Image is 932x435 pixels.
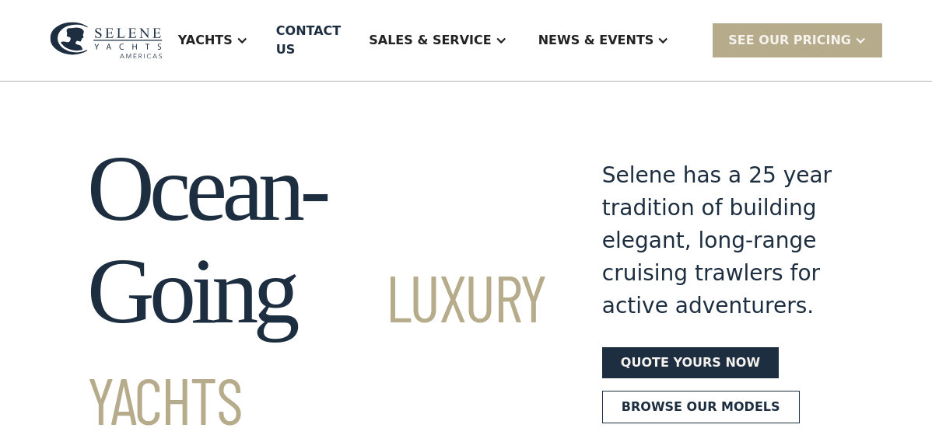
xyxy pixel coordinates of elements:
[50,22,163,58] img: logo
[713,23,882,57] div: SEE Our Pricing
[353,9,522,71] div: Sales & Service
[728,31,851,50] div: SEE Our Pricing
[538,31,654,50] div: News & EVENTS
[276,22,341,59] div: Contact US
[163,9,264,71] div: Yachts
[369,31,491,50] div: Sales & Service
[523,9,685,71] div: News & EVENTS
[602,159,845,322] div: Selene has a 25 year tradition of building elegant, long-range cruising trawlers for active adven...
[602,347,779,378] a: Quote yours now
[178,31,233,50] div: Yachts
[602,391,800,423] a: Browse our models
